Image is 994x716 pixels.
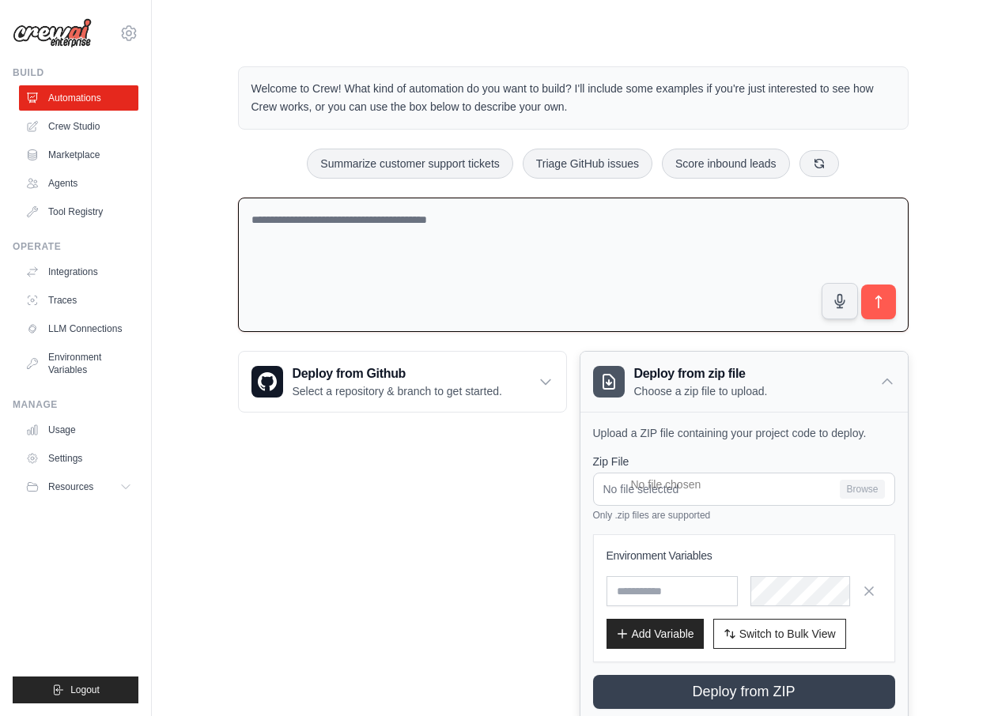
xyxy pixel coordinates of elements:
input: No file selected Browse [593,473,895,506]
div: Build [13,66,138,79]
p: Only .zip files are supported [593,509,895,522]
a: Crew Studio [19,114,138,139]
p: Choose a zip file to upload. [634,383,768,399]
a: Integrations [19,259,138,285]
button: Deploy from ZIP [593,675,895,709]
div: Operate [13,240,138,253]
p: Upload a ZIP file containing your project code to deploy. [593,425,895,441]
p: Welcome to Crew! What kind of automation do you want to build? I'll include some examples if you'... [251,80,895,116]
button: Triage GitHub issues [523,149,652,179]
span: Resources [48,480,93,493]
label: Zip File [593,454,895,469]
button: Logout [13,676,138,703]
h3: Deploy from zip file [634,364,768,383]
a: Settings [19,446,138,471]
span: Logout [70,684,100,696]
a: Traces [19,288,138,313]
a: Marketplace [19,142,138,168]
a: Automations [19,85,138,111]
button: Score inbound leads [662,149,790,179]
button: Switch to Bulk View [713,619,846,649]
button: Add Variable [607,619,704,649]
img: Logo [13,18,92,48]
button: Summarize customer support tickets [307,149,512,179]
span: Switch to Bulk View [739,626,836,642]
p: Select a repository & branch to get started. [293,383,502,399]
a: Tool Registry [19,199,138,224]
button: Resources [19,474,138,499]
h3: Environment Variables [607,548,882,563]
h3: Deploy from Github [293,364,502,383]
a: Agents [19,171,138,196]
iframe: Chat Widget [915,640,994,716]
div: Manage [13,398,138,411]
a: Usage [19,417,138,443]
a: Environment Variables [19,345,138,382]
a: LLM Connections [19,316,138,341]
